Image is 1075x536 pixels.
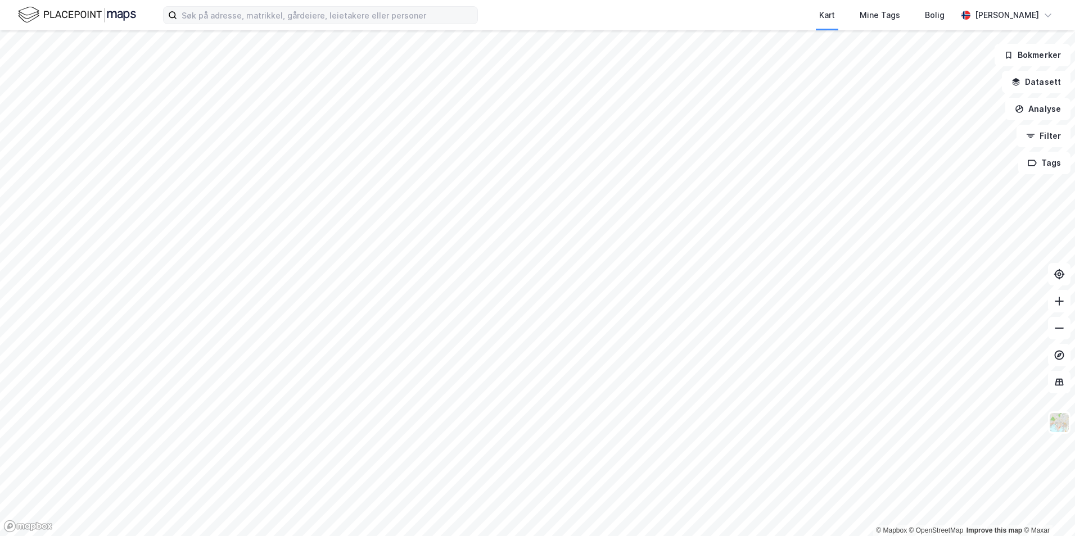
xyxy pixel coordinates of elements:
[975,8,1039,22] div: [PERSON_NAME]
[909,526,964,534] a: OpenStreetMap
[819,8,835,22] div: Kart
[1019,482,1075,536] iframe: Chat Widget
[860,8,900,22] div: Mine Tags
[925,8,945,22] div: Bolig
[995,44,1071,66] button: Bokmerker
[966,526,1022,534] a: Improve this map
[1049,412,1070,433] img: Z
[1005,98,1071,120] button: Analyse
[3,520,53,533] a: Mapbox homepage
[1002,71,1071,93] button: Datasett
[177,7,477,24] input: Søk på adresse, matrikkel, gårdeiere, leietakere eller personer
[18,5,136,25] img: logo.f888ab2527a4732fd821a326f86c7f29.svg
[876,526,907,534] a: Mapbox
[1017,125,1071,147] button: Filter
[1018,152,1071,174] button: Tags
